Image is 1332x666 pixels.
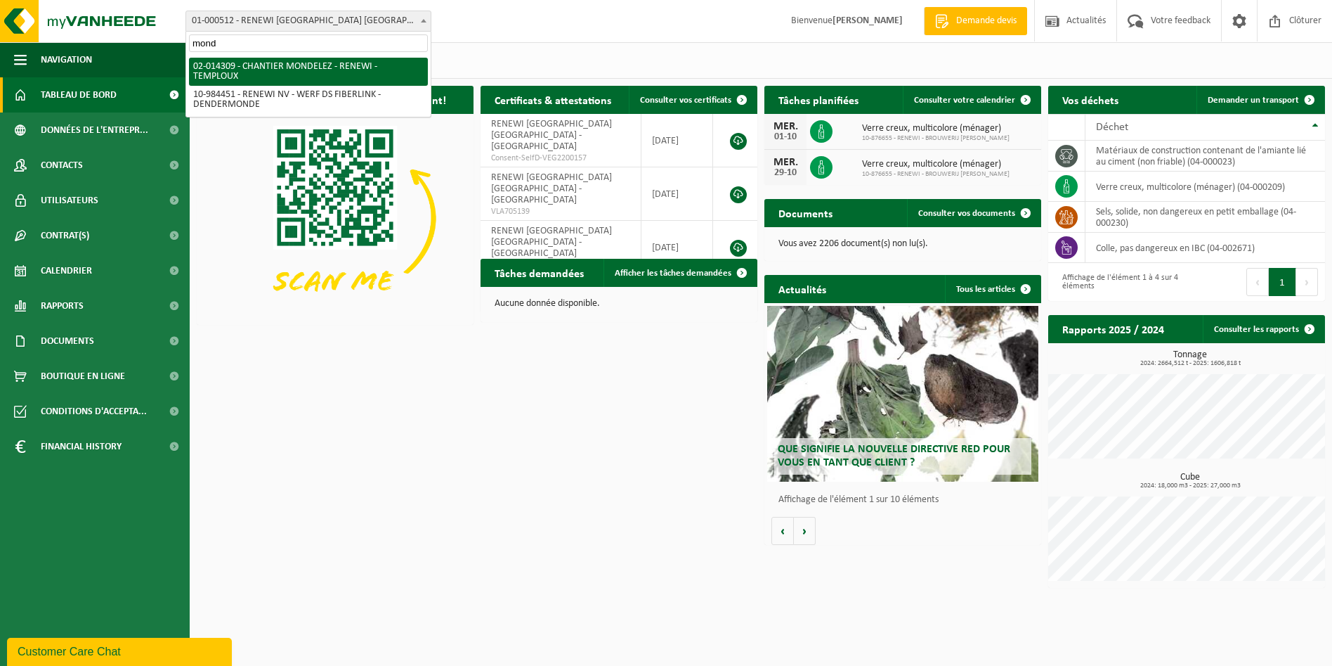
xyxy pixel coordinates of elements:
td: [DATE] [641,114,713,167]
span: 01-000512 - RENEWI BELGIUM NV - LOMMEL [185,11,431,32]
span: Consulter vos documents [918,209,1015,218]
h2: Tâches planifiées [764,86,873,113]
span: Calendrier [41,253,92,288]
span: VLA705139 [491,206,630,217]
span: Conditions d'accepta... [41,394,147,429]
button: Next [1296,268,1318,296]
span: 10-876655 - RENEWI - BROUWERIJ [PERSON_NAME] [862,170,1010,179]
span: Consent-SelfD-VEG2200157 [491,153,630,164]
li: 10-984451 - RENEWI NV - WERF DS FIBERLINK - DENDERMONDE [189,86,428,114]
h3: Tonnage [1055,350,1325,367]
span: Que signifie la nouvelle directive RED pour vous en tant que client ? [778,444,1010,468]
span: Afficher les tâches demandées [615,269,731,278]
span: Tableau de bord [41,77,117,113]
span: 2024: 18,000 m3 - 2025: 27,000 m3 [1055,482,1325,489]
p: Vous avez 2206 document(s) non lu(s). [778,239,1027,249]
button: 1 [1269,268,1296,296]
h2: Documents [764,199,847,226]
a: Tous les articles [945,275,1040,303]
button: Vorige [771,517,794,545]
a: Consulter les rapports [1203,315,1324,343]
span: RENEWI [GEOGRAPHIC_DATA] [GEOGRAPHIC_DATA] - [GEOGRAPHIC_DATA] [491,226,612,259]
h2: Tâches demandées [481,259,598,286]
span: Consulter vos certificats [640,96,731,105]
span: Verre creux, multicolore (ménager) [862,123,1010,134]
span: Données de l'entrepr... [41,113,148,148]
a: Consulter vos documents [907,199,1040,227]
h2: Vos déchets [1048,86,1132,113]
span: Consulter votre calendrier [914,96,1015,105]
button: Previous [1246,268,1269,296]
div: 01-10 [771,132,799,142]
span: RENEWI [GEOGRAPHIC_DATA] [GEOGRAPHIC_DATA] - [GEOGRAPHIC_DATA] [491,172,612,205]
img: Download de VHEPlus App [197,114,474,322]
td: verre creux, multicolore (ménager) (04-000209) [1085,172,1325,202]
span: Demande devis [953,14,1020,28]
td: sels, solide, non dangereux en petit emballage (04-000230) [1085,202,1325,233]
td: matériaux de construction contenant de l'amiante lié au ciment (non friable) (04-000023) [1085,141,1325,172]
div: MER. [771,157,799,168]
span: Financial History [41,429,122,464]
strong: [PERSON_NAME] [832,15,903,26]
h3: Cube [1055,473,1325,489]
a: Afficher les tâches demandées [603,259,756,287]
button: Volgende [794,517,816,545]
h2: Rapports 2025 / 2024 [1048,315,1178,342]
span: 01-000512 - RENEWI BELGIUM NV - LOMMEL [186,11,431,31]
p: Aucune donnée disponible. [495,299,743,309]
span: Verre creux, multicolore (ménager) [862,159,1010,170]
span: Contrat(s) [41,218,89,253]
span: Rapports [41,288,84,324]
iframe: chat widget [7,635,235,666]
span: Utilisateurs [41,183,98,218]
div: Affichage de l'élément 1 à 4 sur 4 éléments [1055,267,1180,297]
p: Affichage de l'élément 1 sur 10 éléments [778,495,1034,505]
h2: Certificats & attestations [481,86,625,113]
span: 10-876655 - RENEWI - BROUWERIJ [PERSON_NAME] [862,134,1010,143]
a: Consulter vos certificats [629,86,756,114]
a: Que signifie la nouvelle directive RED pour vous en tant que client ? [767,306,1038,482]
td: [DATE] [641,167,713,221]
span: Demander un transport [1208,96,1299,105]
span: 2024: 2664,512 t - 2025: 1606,818 t [1055,360,1325,367]
h2: Actualités [764,275,840,302]
span: Documents [41,324,94,359]
span: Contacts [41,148,83,183]
a: Demande devis [924,7,1027,35]
li: 02-014309 - CHANTIER MONDELEZ - RENEWI - TEMPLOUX [189,58,428,86]
td: colle, pas dangereux en IBC (04-002671) [1085,233,1325,263]
span: RENEWI [GEOGRAPHIC_DATA] [GEOGRAPHIC_DATA] - [GEOGRAPHIC_DATA] [491,119,612,152]
span: Boutique en ligne [41,359,125,394]
span: Navigation [41,42,92,77]
div: MER. [771,121,799,132]
a: Consulter votre calendrier [903,86,1040,114]
td: [DATE] [641,221,713,274]
div: 29-10 [771,168,799,178]
a: Demander un transport [1196,86,1324,114]
span: Déchet [1096,122,1128,133]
